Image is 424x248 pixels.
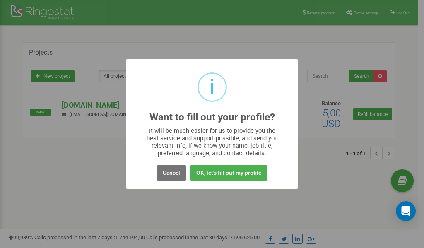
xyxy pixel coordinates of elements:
[157,165,186,181] button: Cancel
[210,74,214,101] div: i
[396,201,416,221] div: Open Intercom Messenger
[190,165,267,181] button: OK, let's fill out my profile
[142,127,282,157] div: It will be much easier for us to provide you the best service and support possible, and send you ...
[149,112,275,123] h2: Want to fill out your profile?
